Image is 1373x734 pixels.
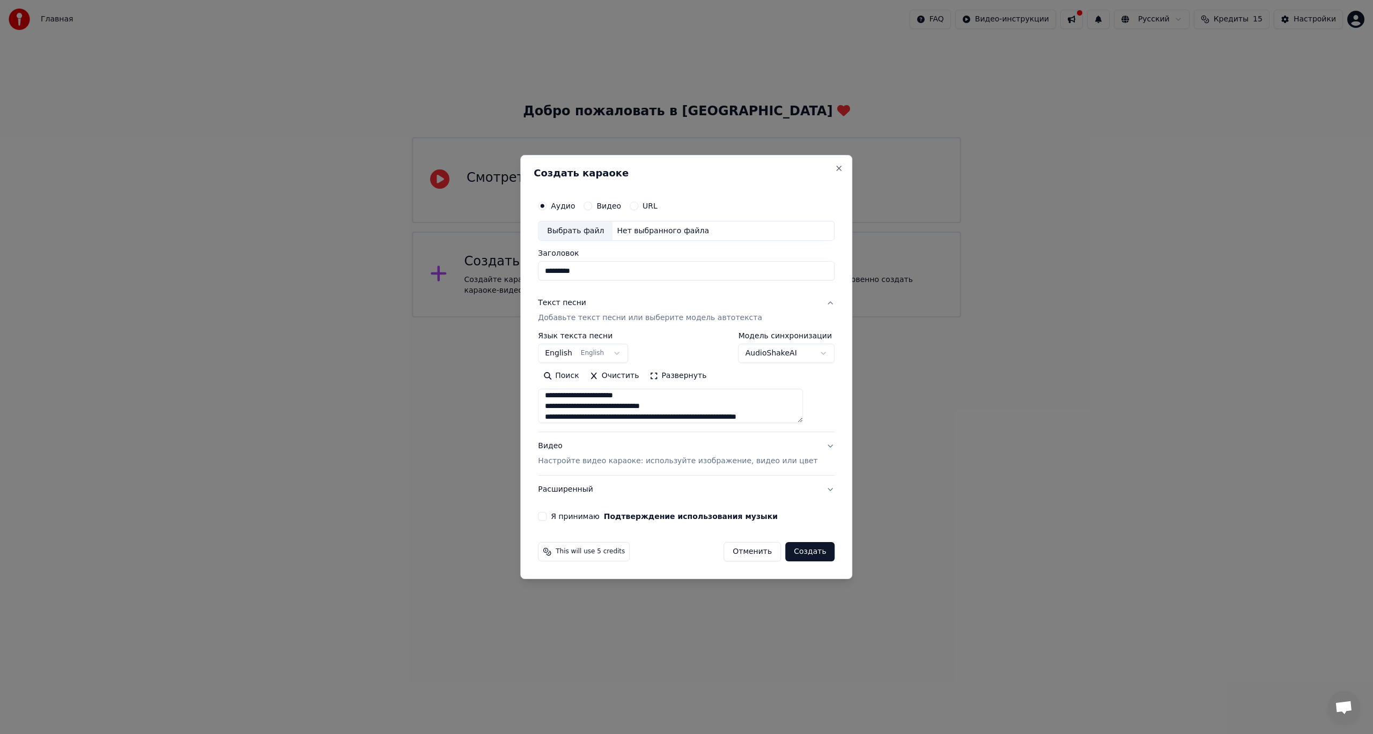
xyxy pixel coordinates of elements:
[538,368,584,385] button: Поиск
[785,542,835,561] button: Создать
[538,298,586,309] div: Текст песни
[538,332,835,432] div: Текст песниДобавьте текст песни или выберите модель автотекста
[644,368,712,385] button: Развернуть
[538,441,817,467] div: Видео
[538,476,835,503] button: Расширенный
[643,202,658,210] label: URL
[556,547,625,556] span: This will use 5 credits
[612,226,713,236] div: Нет выбранного файла
[538,221,612,241] div: Выбрать файл
[538,290,835,332] button: Текст песниДобавьте текст песни или выберите модель автотекста
[604,513,778,520] button: Я принимаю
[585,368,645,385] button: Очистить
[534,168,839,178] h2: Создать караоке
[724,542,781,561] button: Отменить
[739,332,835,340] label: Модель синхронизации
[596,202,621,210] label: Видео
[538,313,762,324] p: Добавьте текст песни или выберите модель автотекста
[538,250,835,257] label: Заголовок
[551,513,778,520] label: Я принимаю
[538,456,817,466] p: Настройте видео караоке: используйте изображение, видео или цвет
[538,332,628,340] label: Язык текста песни
[538,433,835,476] button: ВидеоНастройте видео караоке: используйте изображение, видео или цвет
[551,202,575,210] label: Аудио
